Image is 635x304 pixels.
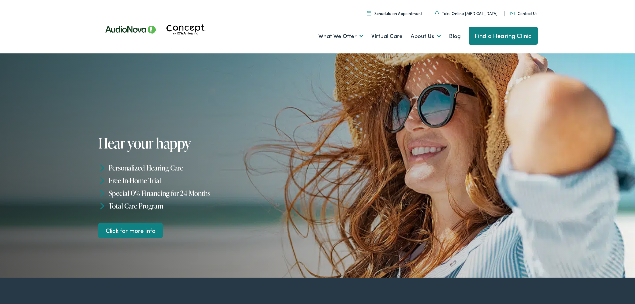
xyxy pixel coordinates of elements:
[98,174,321,187] li: Free In-Home Trial
[367,11,371,15] img: A calendar icon to schedule an appointment at Concept by Iowa Hearing.
[98,187,321,200] li: Special 0% Financing for 24 Months
[510,10,537,16] a: Contact Us
[449,24,461,48] a: Blog
[98,223,163,238] a: Click for more info
[411,24,441,48] a: About Us
[98,135,301,151] h1: Hear your happy
[367,10,422,16] a: Schedule an Appointment
[98,162,321,174] li: Personalized Hearing Care
[510,12,515,15] img: utility icon
[98,199,321,212] li: Total Care Program
[371,24,403,48] a: Virtual Care
[435,11,439,15] img: utility icon
[318,24,363,48] a: What We Offer
[435,10,498,16] a: Take Online [MEDICAL_DATA]
[469,27,538,45] a: Find a Hearing Clinic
